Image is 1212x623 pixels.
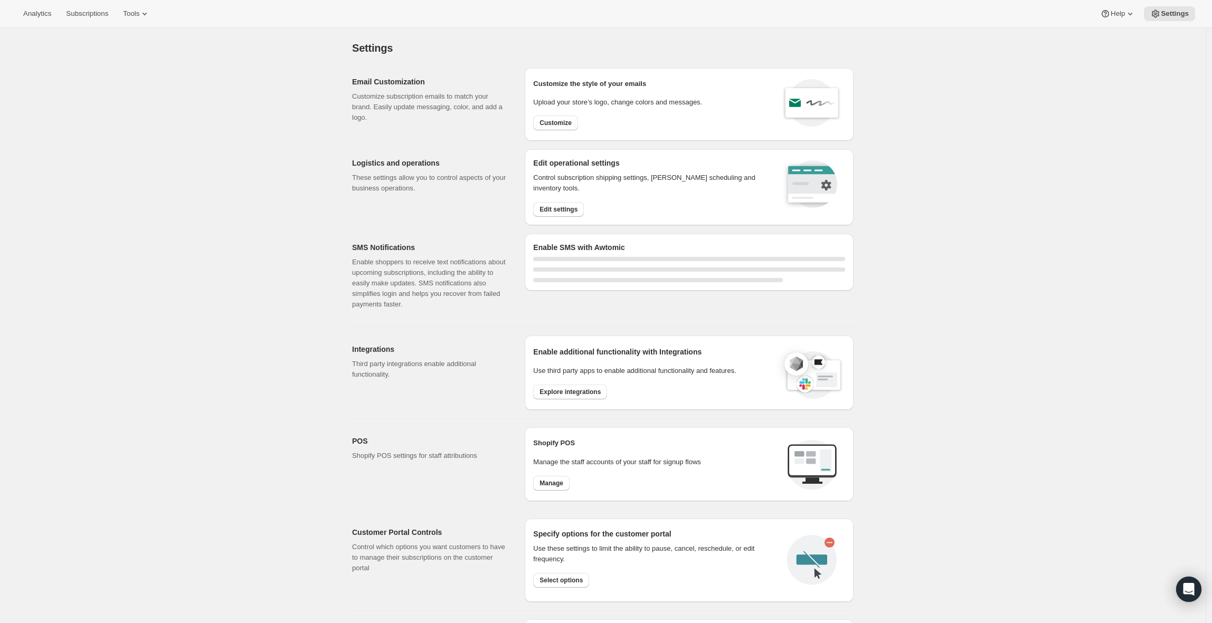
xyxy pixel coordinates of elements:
[533,529,779,539] h2: Specify options for the customer portal
[539,388,601,396] span: Explore integrations
[117,6,156,21] button: Tools
[539,205,577,214] span: Edit settings
[1111,9,1125,18] span: Help
[1176,577,1201,602] div: Open Intercom Messenger
[533,242,845,253] h2: Enable SMS with Awtomic
[352,172,508,194] p: These settings allow you to control aspects of your business operations.
[533,79,646,89] p: Customize the style of your emails
[352,527,508,538] h2: Customer Portal Controls
[533,97,702,108] p: Upload your store’s logo, change colors and messages.
[533,366,774,376] p: Use third party apps to enable additional functionality and features.
[352,42,393,54] span: Settings
[352,158,508,168] h2: Logistics and operations
[1144,6,1195,21] button: Settings
[352,451,508,461] p: Shopify POS settings for staff attributions
[539,576,583,584] span: Select options
[352,542,508,573] p: Control which options you want customers to have to manage their subscriptions on the customer po...
[352,242,508,253] h2: SMS Notifications
[352,436,508,446] h2: POS
[533,438,779,448] h2: Shopify POS
[533,347,774,357] h2: Enable additional functionality with Integrations
[533,172,769,194] p: Control subscription shipping settings, [PERSON_NAME] scheduling and inventory tools.
[17,6,58,21] button: Analytics
[1161,9,1189,18] span: Settings
[533,202,584,217] button: Edit settings
[352,91,508,123] p: Customize subscription emails to match your brand. Easily update messaging, color, and add a logo.
[23,9,51,18] span: Analytics
[352,76,508,87] h2: Email Customization
[533,476,570,491] button: Manage
[352,344,508,354] h2: Integrations
[1094,6,1142,21] button: Help
[539,119,572,127] span: Customize
[123,9,139,18] span: Tools
[60,6,115,21] button: Subscriptions
[533,457,779,467] p: Manage the staff accounts of your staff for signup flows
[533,158,769,168] h2: Edit operational settings
[533,543,779,564] div: Use these settings to limit the ability to pause, cancel, reschedule, or edit frequency.
[66,9,108,18] span: Subscriptions
[352,257,508,310] p: Enable shoppers to receive text notifications about upcoming subscriptions, including the ability...
[533,116,578,130] button: Customize
[533,385,607,399] button: Explore integrations
[533,573,589,588] button: Select options
[539,479,563,487] span: Manage
[352,359,508,380] p: Third party integrations enable additional functionality.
